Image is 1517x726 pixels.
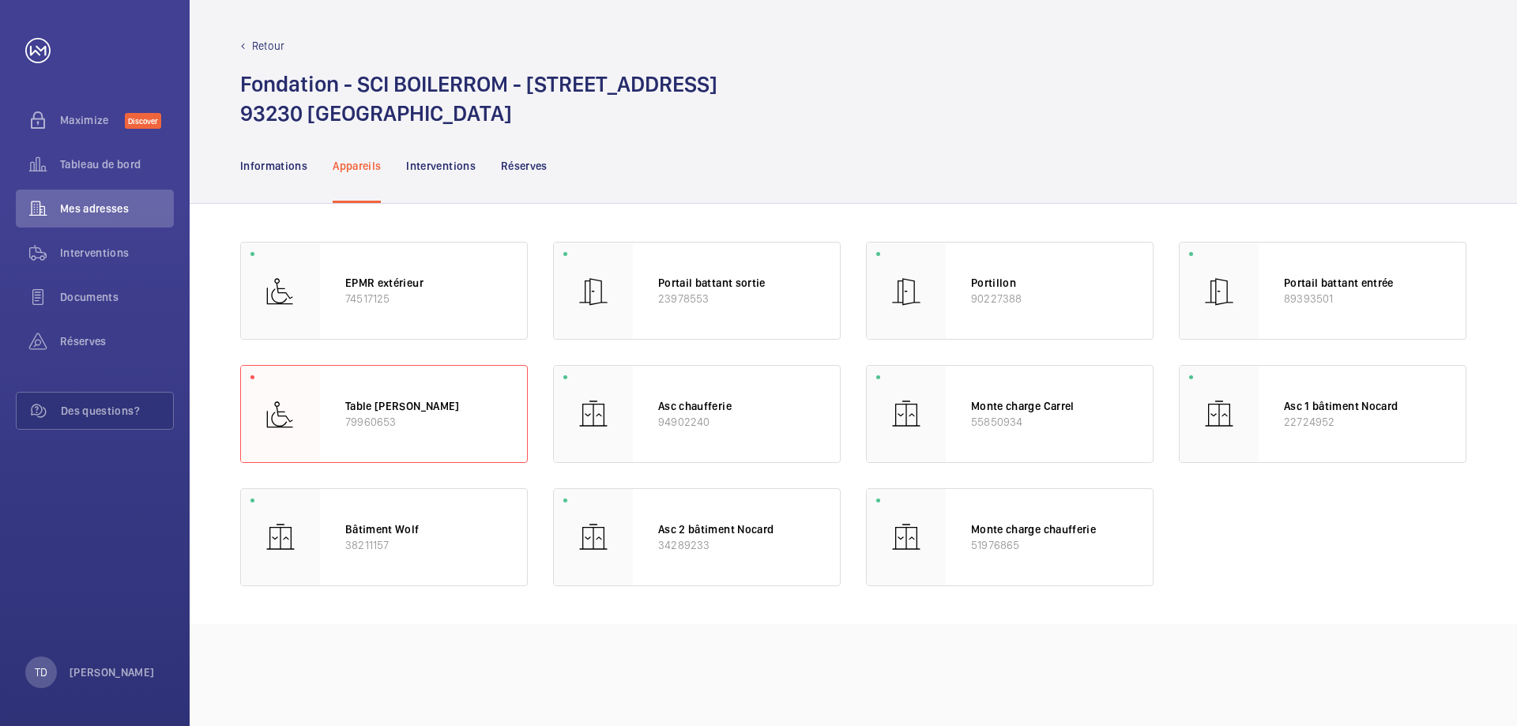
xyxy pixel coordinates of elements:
span: Maximize [60,112,125,128]
p: Monte charge Carrel [971,398,1127,414]
p: Bâtiment Wolf [345,521,502,537]
img: automatic_door.svg [578,275,609,307]
p: Interventions [406,158,476,174]
p: 90227388 [971,291,1127,307]
p: Informations [240,158,307,174]
p: EPMR extérieur [345,275,502,291]
span: Tableau de bord [60,156,174,172]
p: Portillon [971,275,1127,291]
span: Réserves [60,333,174,349]
p: 94902240 [658,414,815,430]
p: [PERSON_NAME] [70,664,155,680]
img: elevator.svg [890,521,922,553]
p: Réserves [501,158,548,174]
img: elevator.svg [1203,398,1235,430]
img: automatic_door.svg [890,275,922,307]
span: Interventions [60,245,174,261]
h1: Fondation - SCI BOILERROM - [STREET_ADDRESS] 93230 [GEOGRAPHIC_DATA] [240,70,717,128]
img: elevator.svg [890,398,922,430]
span: Mes adresses [60,201,174,216]
span: Des questions? [61,403,173,419]
p: Portail battant entrée [1284,275,1440,291]
p: 51976865 [971,537,1127,553]
p: Asc chaufferie [658,398,815,414]
p: 38211157 [345,537,502,553]
img: elevator.svg [265,521,296,553]
img: elevator.svg [578,521,609,553]
p: 55850934 [971,414,1127,430]
p: 89393501 [1284,291,1440,307]
p: 79960653 [345,414,502,430]
img: elevator.svg [578,398,609,430]
p: Asc 2 bâtiment Nocard [658,521,815,537]
img: automatic_door.svg [1203,275,1235,307]
p: TD [35,664,47,680]
p: 23978553 [658,291,815,307]
p: Asc 1 bâtiment Nocard [1284,398,1440,414]
p: 34289233 [658,537,815,553]
span: Documents [60,289,174,305]
p: 22724952 [1284,414,1440,430]
p: Monte charge chaufferie [971,521,1127,537]
p: 74517125 [345,291,502,307]
img: platform_lift.svg [265,275,296,307]
p: Portail battant sortie [658,275,815,291]
p: Appareils [333,158,381,174]
p: Table [PERSON_NAME] [345,398,502,414]
p: Retour [252,38,284,54]
span: Discover [125,113,161,129]
img: platform_lift.svg [265,398,296,430]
